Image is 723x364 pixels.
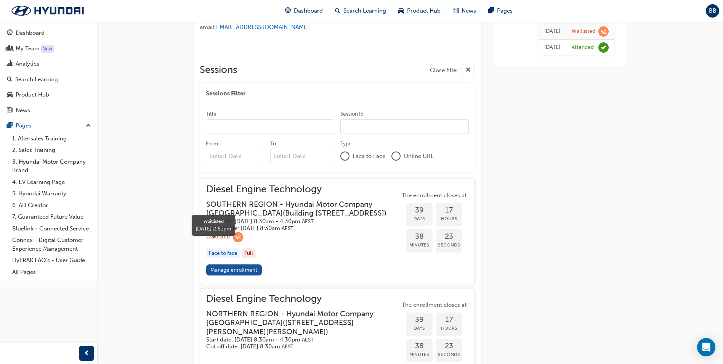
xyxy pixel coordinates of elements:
span: news-icon [453,6,458,16]
a: 1. Aftersales Training [9,133,94,145]
span: 17 [436,316,462,324]
span: Minutes [406,241,433,250]
input: Session Id [340,119,469,134]
span: Diesel Engine Technology [206,185,400,194]
a: news-iconNews [447,3,482,19]
a: 7. Guaranteed Future Value [9,211,94,223]
h5: Cut off date: [DATE] 8:30am [206,343,388,350]
div: To [270,140,276,148]
div: Search Learning [15,75,58,84]
div: Face to face [206,248,240,259]
span: News [462,6,476,15]
a: Dashboard [3,26,94,40]
a: Product Hub [3,88,94,102]
div: Product Hub [16,90,49,99]
span: The enrollment closes at [400,301,468,309]
a: search-iconSearch Learning [329,3,392,19]
span: BB [709,6,717,15]
a: 4. EV Learning Page [9,176,94,188]
a: Manage enrollment [206,264,262,275]
div: Dashboard [16,29,45,37]
a: News [3,103,94,118]
span: 23 [436,232,462,241]
span: Australian Eastern Standard Time AEST [282,343,293,350]
span: Online URL [404,152,434,161]
span: 38 [406,342,433,351]
a: Connex - Digital Customer Experience Management [9,234,94,254]
span: guage-icon [285,6,291,16]
a: 2. Sales Training [9,144,94,156]
a: guage-iconDashboard [279,3,329,19]
h5: Start date: [DATE] 8:30am - 4:30pm [206,336,388,343]
div: Thu Jun 22 2017 07:00:00 GMT+1000 (Australian Eastern Standard Time) [544,43,560,52]
span: chart-icon [7,61,13,68]
a: Analytics [3,57,94,71]
button: Close filter [430,64,475,77]
div: [DATE] 2:51pm [196,225,231,233]
span: Hours [436,214,462,223]
div: Pages [16,121,31,130]
div: Waitlisted [572,28,595,35]
span: news-icon [7,107,13,114]
div: Fri Aug 22 2025 14:51:32 GMT+1000 (Australian Eastern Standard Time) [544,27,560,36]
div: From [206,140,218,148]
a: 6. AD Creator [9,200,94,211]
span: car-icon [398,6,404,16]
span: Seconds [436,241,462,250]
a: car-iconProduct Hub [392,3,447,19]
input: Title [206,119,334,134]
span: Search Learning [343,6,386,15]
a: 3. Hyundai Motor Company Brand [9,156,94,176]
div: Session Id [340,110,364,118]
span: 17 [436,206,462,215]
button: BB [706,4,719,18]
span: pages-icon [7,122,13,129]
span: Days [406,214,433,223]
img: Trak [4,3,91,19]
span: Dashboard [294,6,323,15]
span: Pages [497,6,513,15]
a: My Team [3,42,94,56]
span: pages-icon [488,6,494,16]
span: Days [406,324,433,333]
h3: NORTHERN REGION - Hyundai Motor Company [GEOGRAPHIC_DATA] ( [STREET_ADDRESS][PERSON_NAME][PERSON_... [206,309,388,336]
input: To [270,149,335,163]
div: News [16,106,30,115]
a: HyTRAK FAQ's - User Guide [9,254,94,266]
a: pages-iconPages [482,3,519,19]
h5: Start date: [DATE] 8:30am - 4:30pm [206,218,388,225]
div: Tooltip anchor [41,45,54,53]
span: Sessions Filter [206,89,245,98]
span: 23 [436,342,462,351]
button: Pages [3,119,94,133]
span: learningRecordVerb_WAITLIST-icon [598,26,609,37]
span: learningRecordVerb_ATTEND-icon [598,42,609,53]
span: 38 [406,232,433,241]
span: The enrollment closes at [400,191,468,200]
h3: SOUTHERN REGION - Hyundai Motor Company [GEOGRAPHIC_DATA] ( Building [STREET_ADDRESS] ) [206,200,388,218]
div: My Team [16,44,40,53]
a: [EMAIL_ADDRESS][DOMAIN_NAME] [214,24,309,31]
span: Australian Eastern Standard Time AEST [282,225,293,232]
div: Attended [572,44,594,51]
div: Type [340,140,352,148]
span: Product Hub [407,6,441,15]
span: 39 [406,316,433,324]
span: Minutes [406,350,433,359]
span: car-icon [7,92,13,98]
span: people-icon [7,45,13,52]
a: 5. Hyundai Warranty [9,188,94,200]
a: Search Learning [3,72,94,87]
span: Australian Eastern Standard Time AEST [302,337,314,343]
a: Bluelink - Connected Service [9,223,94,235]
h5: Cut off date: [DATE] 8:30am [206,225,388,232]
span: search-icon [335,6,340,16]
span: learningRecordVerb_WAITLIST-icon [233,232,243,242]
button: Diesel Engine TechnologySOUTHERN REGION - Hyundai Motor Company [GEOGRAPHIC_DATA](Building [STREE... [206,185,468,279]
span: guage-icon [7,30,13,37]
input: From [206,149,264,163]
span: Hours [436,324,462,333]
span: Australian Eastern Standard Time AEST [302,218,314,225]
span: Face to Face [353,152,385,161]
